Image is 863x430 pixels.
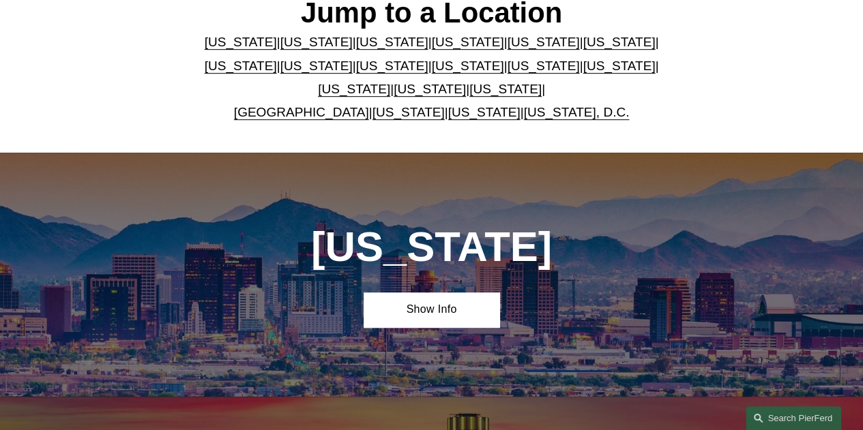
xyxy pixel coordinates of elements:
[280,35,353,49] a: [US_STATE]
[372,105,445,119] a: [US_STATE]
[364,292,499,327] a: Show Info
[394,82,466,96] a: [US_STATE]
[234,105,369,119] a: [GEOGRAPHIC_DATA]
[432,35,504,49] a: [US_STATE]
[280,59,353,73] a: [US_STATE]
[583,59,655,73] a: [US_STATE]
[469,82,542,96] a: [US_STATE]
[746,406,841,430] a: Search this site
[432,59,504,73] a: [US_STATE]
[318,82,390,96] a: [US_STATE]
[205,59,277,73] a: [US_STATE]
[356,59,428,73] a: [US_STATE]
[507,59,579,73] a: [US_STATE]
[263,223,600,271] h1: [US_STATE]
[205,35,277,49] a: [US_STATE]
[356,35,428,49] a: [US_STATE]
[507,35,579,49] a: [US_STATE]
[583,35,655,49] a: [US_STATE]
[448,105,521,119] a: [US_STATE]
[524,105,630,119] a: [US_STATE], D.C.
[195,31,669,124] p: | | | | | | | | | | | | | | | | | |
